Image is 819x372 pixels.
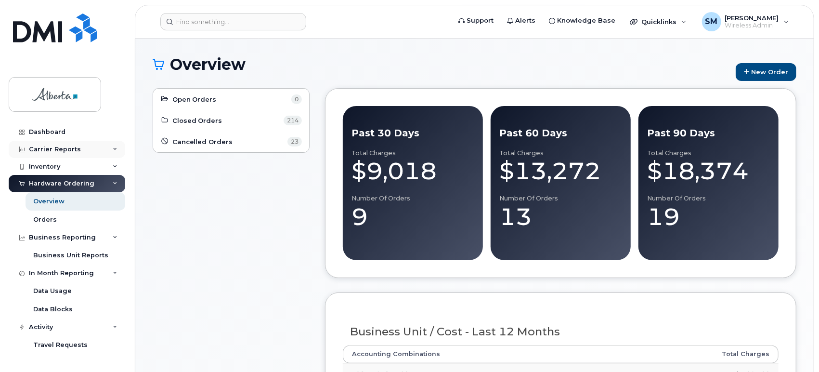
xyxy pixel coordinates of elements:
span: 0 [291,94,302,104]
div: $18,374 [647,157,770,186]
span: 23 [287,137,302,146]
div: 9 [351,202,474,231]
div: $13,272 [499,157,622,186]
div: 19 [647,202,770,231]
div: Total Charges [499,149,622,157]
div: Number of Orders [499,195,622,202]
span: 214 [284,116,302,125]
div: Past 60 Days [499,126,622,140]
div: Past 90 Days [647,126,770,140]
div: Total Charges [647,149,770,157]
th: Accounting Combinations [343,345,618,363]
div: Total Charges [351,149,474,157]
span: Cancelled Orders [172,137,233,146]
span: Open Orders [172,95,217,104]
div: Past 30 Days [351,126,474,140]
div: $9,018 [351,157,474,186]
span: Closed Orders [172,116,222,125]
div: Number of Orders [647,195,770,202]
h3: Business Unit / Cost - Last 12 Months [350,326,771,338]
a: New Order [736,63,796,81]
a: Closed Orders 214 [160,115,302,126]
div: 13 [499,202,622,231]
a: Cancelled Orders 23 [160,136,302,147]
a: Open Orders 0 [160,93,302,105]
th: Total Charges [618,345,779,363]
h1: Overview [153,56,731,73]
div: Number of Orders [351,195,474,202]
